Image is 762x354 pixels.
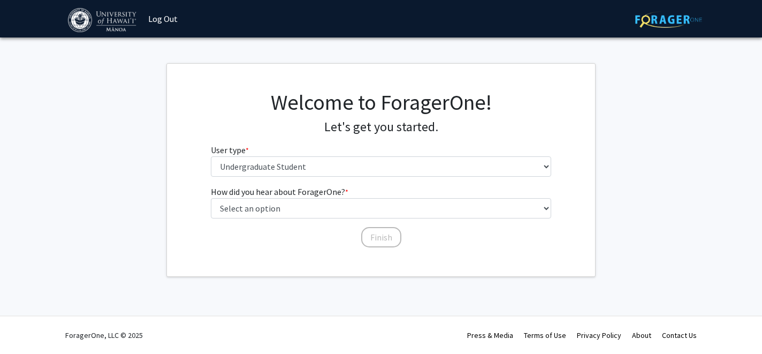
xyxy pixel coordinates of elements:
a: Press & Media [467,330,513,340]
a: Contact Us [662,330,697,340]
label: How did you hear about ForagerOne? [211,185,348,198]
h1: Welcome to ForagerOne! [211,89,552,115]
a: Privacy Policy [577,330,621,340]
img: University of Hawaiʻi at Mānoa Logo [68,8,139,32]
div: ForagerOne, LLC © 2025 [65,317,143,354]
label: User type [211,144,249,156]
h4: Let's get you started. [211,119,552,135]
iframe: Chat [8,306,45,346]
a: About [632,330,651,340]
img: ForagerOne Logo [635,11,702,28]
a: Terms of Use [524,330,566,340]
button: Finish [361,227,401,247]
